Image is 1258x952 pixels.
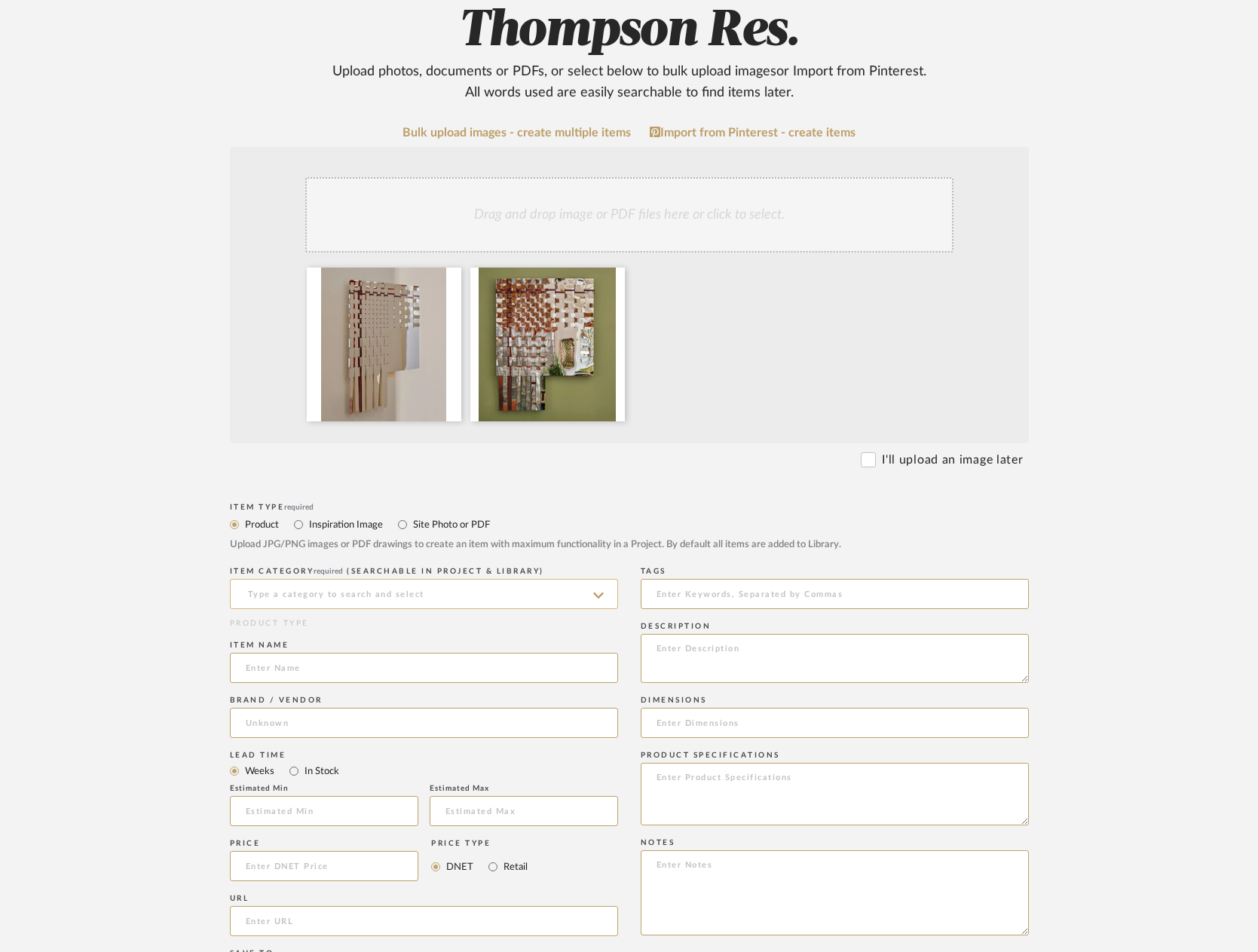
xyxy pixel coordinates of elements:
[430,796,618,826] input: Estimated Max
[641,708,1029,738] input: Enter Dimensions
[641,838,1029,847] div: Notes
[230,839,419,848] div: Price
[230,796,418,826] input: Estimated Min
[230,784,418,793] div: Estimated Min
[308,516,383,533] label: Inspiration Image
[303,763,339,779] label: In Stock
[230,567,618,576] div: ITEM CATEGORY
[641,696,1029,705] div: Dimensions
[882,451,1023,469] label: I'll upload an image later
[230,851,419,881] input: Enter DNET Price
[230,618,618,629] div: PRODUCT TYPE
[431,839,528,848] div: Price Type
[320,61,938,103] div: Upload photos, documents or PDFs, or select below to bulk upload images or Import from Pinterest ...
[650,126,856,139] a: Import from Pinterest - create items
[284,504,314,511] span: required
[230,751,618,760] div: Lead Time
[402,127,631,139] a: Bulk upload images - create multiple items
[502,859,528,875] label: Retail
[641,567,1029,576] div: Tags
[230,515,1029,534] mat-radio-group: Select item type
[430,784,618,793] div: Estimated Max
[230,906,618,936] input: Enter URL
[243,763,274,779] label: Weeks
[314,568,343,575] span: required
[230,503,1029,512] div: Item Type
[230,894,618,903] div: URL
[230,641,618,650] div: Item name
[445,859,473,875] label: DNET
[230,761,618,780] mat-radio-group: Select item type
[641,622,1029,631] div: Description
[230,708,618,738] input: Unknown
[243,516,279,533] label: Product
[431,851,528,881] mat-radio-group: Select price type
[347,568,544,575] span: (Searchable in Project & Library)
[230,579,618,609] input: Type a category to search and select
[230,696,618,705] div: Brand / Vendor
[230,653,618,683] input: Enter Name
[412,516,490,533] label: Site Photo or PDF
[230,537,1029,553] div: Upload JPG/PNG images or PDF drawings to create an item with maximum functionality in a Project. ...
[641,579,1029,609] input: Enter Keywords, Separated by Commas
[641,751,1029,760] div: Product Specifications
